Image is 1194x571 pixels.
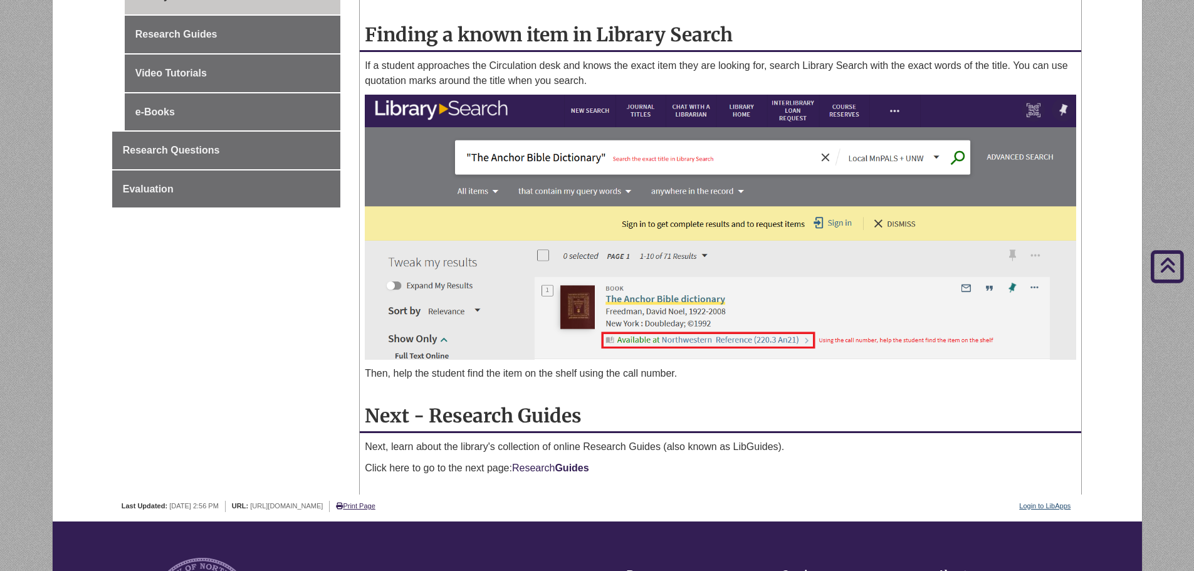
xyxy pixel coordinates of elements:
[336,503,343,510] i: Print Page
[365,439,1076,454] p: Next, learn about the library's collection of online Research Guides (also known as LibGuides).
[232,502,248,510] span: URL:
[123,184,174,194] span: Evaluation
[365,58,1076,88] p: If a student approaches the Circulation desk and knows the exact item they are looking for, searc...
[336,502,375,510] a: Print Page
[112,170,340,208] a: Evaluation
[169,502,219,510] span: [DATE] 2:56 PM
[250,502,323,510] span: [URL][DOMAIN_NAME]
[123,145,220,155] span: Research Questions
[512,463,589,473] a: ResearchGuides
[365,461,1076,476] p: Click here to go to the next page:
[125,93,340,131] a: e-Books
[360,400,1081,433] h2: Next - Research Guides
[1019,502,1071,510] a: Login to LibApps
[360,19,1081,52] h2: Finding a known item in Library Search
[125,16,340,53] a: Research Guides
[365,366,1076,381] p: Then, help the student find the item on the shelf using the call number.
[122,502,167,510] span: Last Updated:
[125,55,340,92] a: Video Tutorials
[555,463,589,473] strong: Guides
[1144,257,1191,274] a: Back to Top
[112,132,340,169] a: Research Questions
